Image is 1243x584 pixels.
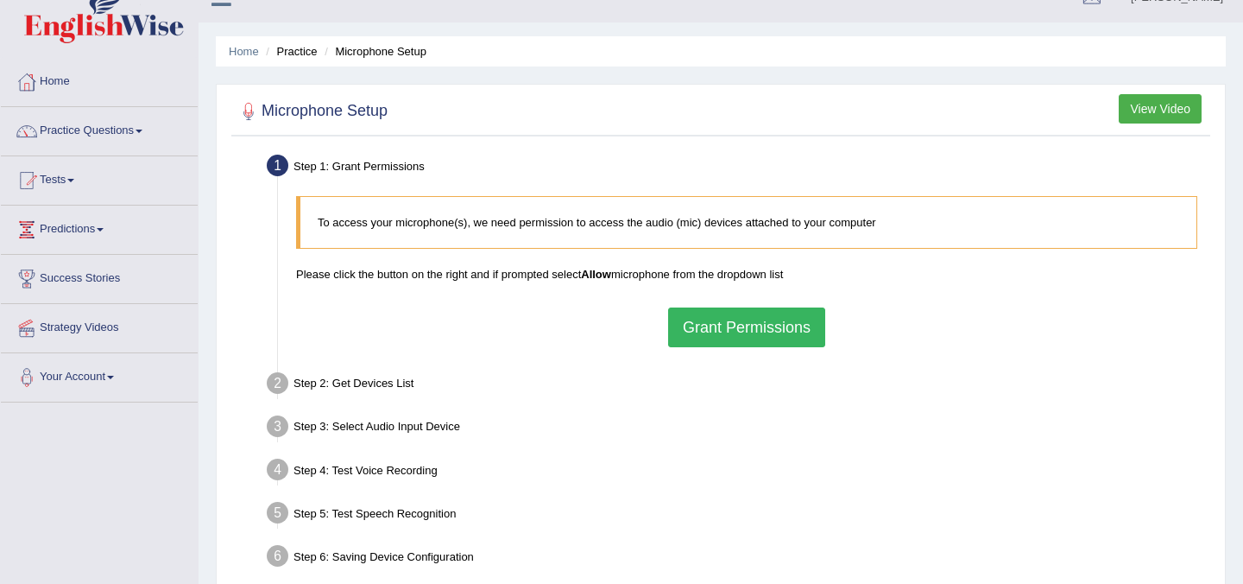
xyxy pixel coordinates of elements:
[1,156,198,200] a: Tests
[1,206,198,249] a: Predictions
[320,43,426,60] li: Microphone Setup
[581,268,611,281] b: Allow
[259,367,1217,405] div: Step 2: Get Devices List
[259,497,1217,535] div: Step 5: Test Speech Recognition
[296,266,1197,282] p: Please click the button on the right and if prompted select microphone from the dropdown list
[1,107,198,150] a: Practice Questions
[259,410,1217,448] div: Step 3: Select Audio Input Device
[668,308,825,347] button: Grant Permissions
[236,98,388,124] h2: Microphone Setup
[1,255,198,298] a: Success Stories
[1119,94,1202,124] button: View Video
[1,353,198,397] a: Your Account
[1,304,198,347] a: Strategy Videos
[229,45,259,58] a: Home
[318,214,1179,231] p: To access your microphone(s), we need permission to access the audio (mic) devices attached to yo...
[259,149,1217,187] div: Step 1: Grant Permissions
[259,454,1217,492] div: Step 4: Test Voice Recording
[1,58,198,101] a: Home
[259,540,1217,578] div: Step 6: Saving Device Configuration
[262,43,317,60] li: Practice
